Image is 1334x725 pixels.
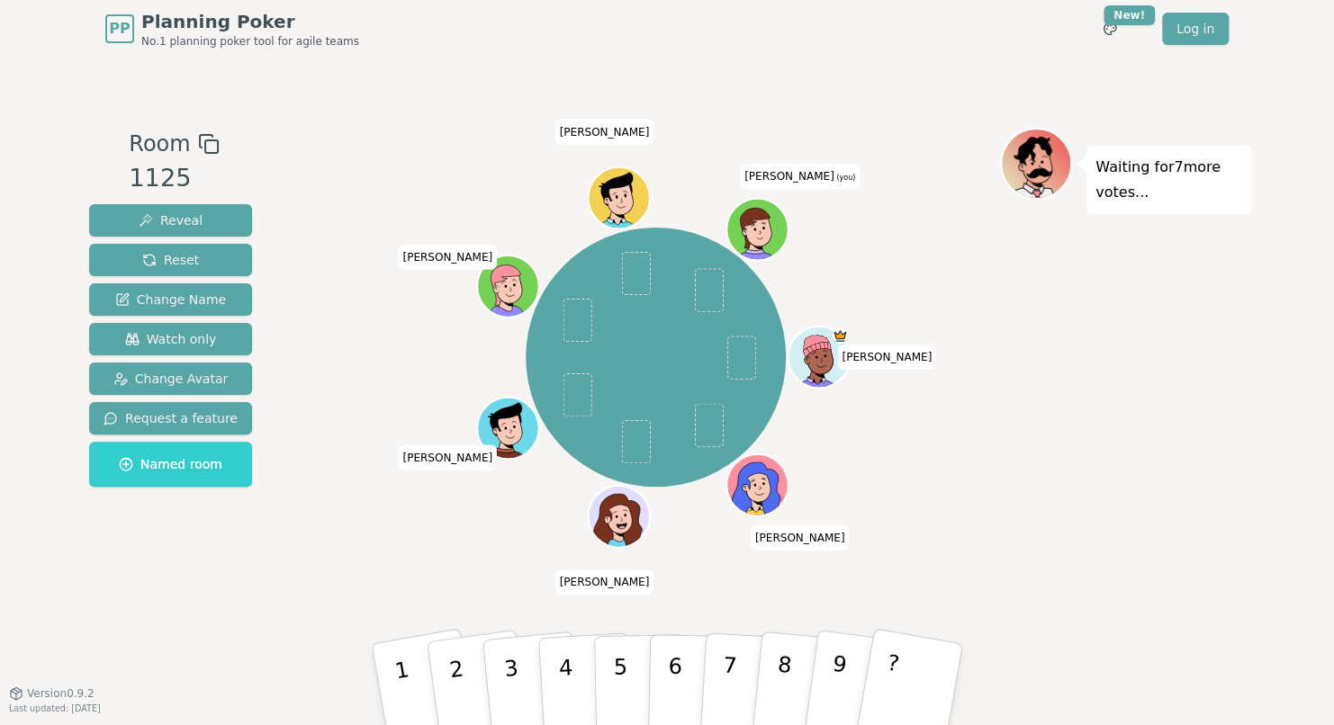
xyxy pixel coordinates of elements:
[837,345,936,370] span: Click to change your name
[109,18,130,40] span: PP
[89,323,252,355] button: Watch only
[141,34,359,49] span: No.1 planning poker tool for agile teams
[139,211,203,229] span: Reveal
[398,445,497,470] span: Click to change your name
[27,686,95,701] span: Version 0.9.2
[119,455,222,473] span: Named room
[834,174,856,182] span: (you)
[89,402,252,434] button: Request a feature
[1162,13,1229,45] a: Log in
[740,164,860,189] span: Click to change your name
[113,370,229,388] span: Change Avatar
[833,328,848,344] span: Naomi is the host
[398,245,497,270] span: Click to change your name
[9,703,101,713] span: Last updated: [DATE]
[751,525,850,550] span: Click to change your name
[115,291,226,309] span: Change Name
[125,330,217,348] span: Watch only
[129,160,219,197] div: 1125
[141,9,359,34] span: Planning Poker
[142,251,199,269] span: Reset
[555,569,654,595] span: Click to change your name
[129,128,190,160] span: Room
[555,120,654,145] span: Click to change your name
[89,362,252,395] button: Change Avatar
[89,244,252,276] button: Reset
[104,409,238,427] span: Request a feature
[89,442,252,487] button: Named room
[105,9,359,49] a: PPPlanning PokerNo.1 planning poker tool for agile teams
[89,283,252,316] button: Change Name
[1094,13,1126,45] button: New!
[729,201,787,258] button: Click to change your avatar
[1104,5,1155,25] div: New!
[9,686,95,701] button: Version0.9.2
[89,204,252,237] button: Reveal
[1095,155,1243,205] p: Waiting for 7 more votes...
